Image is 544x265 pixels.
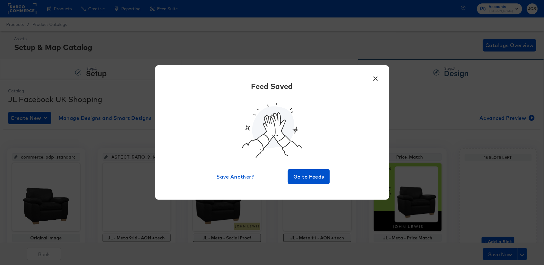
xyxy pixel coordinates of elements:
button: Save Another? [214,169,257,184]
span: Save Another? [217,172,254,181]
div: Feed Saved [251,81,293,91]
span: Go to Feeds [290,172,328,181]
button: × [370,71,381,83]
button: Go to Feeds [288,169,330,184]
